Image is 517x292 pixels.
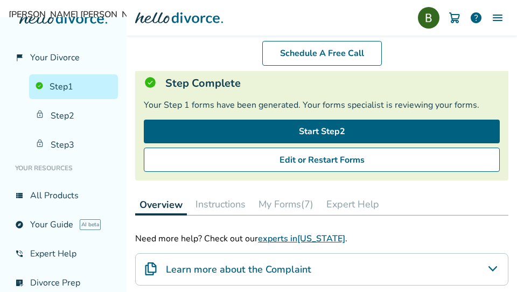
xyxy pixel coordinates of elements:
iframe: Chat Widget [463,240,517,292]
span: list_alt_check [15,279,24,287]
button: My Forms(7) [254,193,318,215]
h4: Learn more about the Complaint [166,262,311,276]
a: Start Step2 [144,120,500,143]
span: explore [15,220,24,229]
a: help [470,11,483,24]
div: Your Step 1 forms have been generated. Your forms specialist is reviewing your forms. [144,99,500,111]
span: phone_in_talk [15,249,24,258]
a: Step2 [29,103,118,128]
span: Your Divorce [30,52,80,64]
p: Need more help? Check out our . [135,233,508,245]
img: Menu [491,11,504,24]
a: phone_in_talkExpert Help [9,241,118,266]
button: Instructions [191,193,250,215]
span: [PERSON_NAME] [PERSON_NAME] [9,9,508,20]
button: Edit or Restart Forms [144,148,500,172]
button: Overview [135,193,187,215]
a: Step1 [29,74,118,99]
img: Cart [448,11,461,24]
span: AI beta [80,219,101,230]
button: Expert Help [322,193,383,215]
a: Schedule A Free Call [262,41,382,66]
span: view_list [15,191,24,200]
img: Learn more about the Complaint [144,262,157,275]
a: Step3 [29,133,118,157]
a: view_listAll Products [9,183,118,208]
a: experts in[US_STATE] [258,233,345,245]
img: Bryon [418,7,439,29]
h5: Step Complete [165,76,241,91]
li: Your Resources [9,157,118,179]
a: exploreYour GuideAI beta [9,212,118,237]
a: flag_2Your Divorce [9,45,118,70]
span: flag_2 [15,53,24,62]
div: Learn more about the Complaint [135,253,508,286]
